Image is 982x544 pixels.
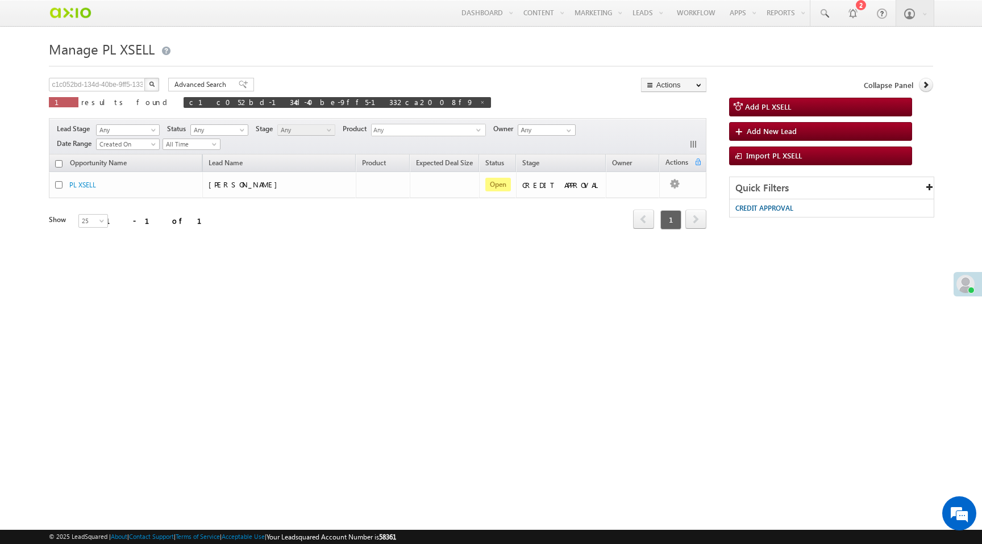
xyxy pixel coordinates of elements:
a: Any [277,124,335,136]
img: Search [149,81,155,87]
span: Owner [493,124,518,134]
span: Product [343,124,371,134]
a: prev [633,211,654,229]
a: next [685,211,706,229]
span: Stage [256,124,277,134]
span: Lead Name [203,157,248,171]
span: Open [485,178,511,191]
a: Show All Items [560,125,575,136]
span: [PERSON_NAME] [209,179,283,189]
a: Acceptable Use [222,533,265,540]
a: 25 [78,214,108,228]
button: Actions [641,78,706,92]
span: CREDIT APPROVAL [735,204,793,212]
a: Contact Support [129,533,174,540]
div: 1 - 1 of 1 [106,214,215,227]
span: Opportunity Name [70,158,127,167]
a: Opportunity Name [64,157,132,171]
a: All Time [163,139,220,150]
span: 1 [660,210,681,229]
span: Stage [522,158,539,167]
input: Check all records [55,160,63,168]
span: Advanced Search [174,79,230,90]
img: Custom Logo [49,3,91,23]
span: Created On [97,139,156,149]
span: Collapse Panel [864,80,913,90]
span: Product [362,158,386,167]
span: Your Leadsquared Account Number is [267,533,396,541]
span: © 2025 LeadSquared | | | | | [49,532,396,542]
div: CREDIT APPROVAL [522,180,601,190]
span: 58361 [379,533,396,541]
a: Status [480,157,510,171]
a: Any [96,124,160,136]
span: select [476,127,485,132]
span: Import PL XSELL [746,150,802,160]
span: c1c052bd-134d-40be-9ff5-1332ca2008f9 [189,97,474,107]
span: Owner [612,158,632,167]
span: 25 [79,216,109,226]
span: Lead Stage [57,124,94,134]
a: Terms of Service [176,533,220,540]
span: Expected Deal Size [416,158,473,167]
span: Status [167,124,190,134]
span: Any [97,125,156,135]
a: Stage [517,157,545,171]
span: next [685,210,706,229]
a: PL XSELL [69,181,96,189]
span: Add PL XSELL [745,102,791,111]
span: Actions [660,156,694,171]
span: 1 [55,97,73,107]
a: About [111,533,127,540]
span: Manage PL XSELL [49,40,155,58]
a: Any [190,124,248,136]
div: Show [49,215,69,225]
input: Type to Search [518,124,576,136]
span: Date Range [57,139,96,149]
div: Any [371,124,486,136]
span: results found [81,97,172,107]
a: Created On [96,139,160,150]
span: Any [372,124,476,137]
span: All Time [163,139,217,149]
a: Expected Deal Size [410,157,478,171]
span: prev [633,210,654,229]
span: Any [191,125,245,135]
span: Add New Lead [747,126,797,136]
div: Quick Filters [730,177,934,199]
span: Any [278,125,332,135]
